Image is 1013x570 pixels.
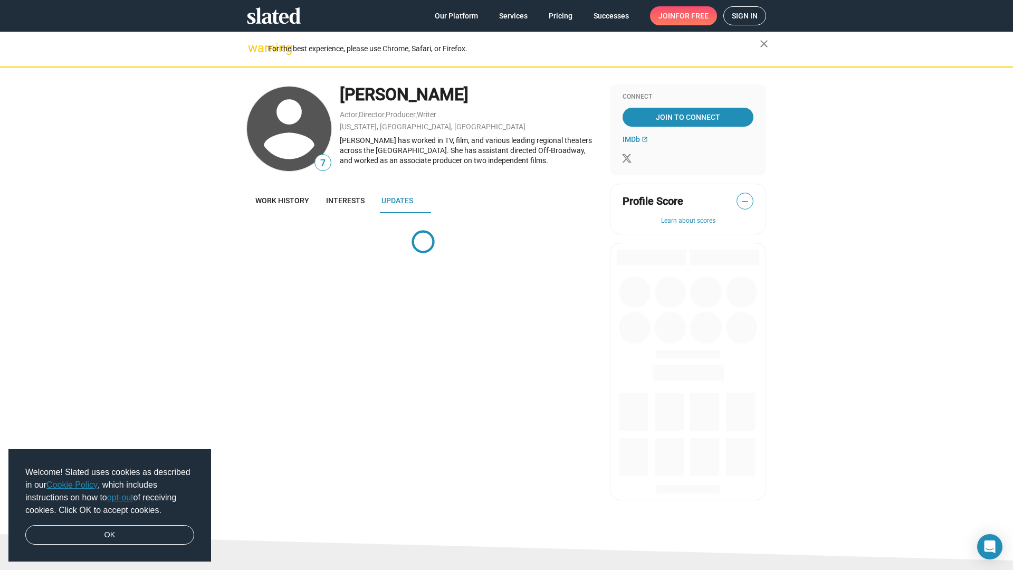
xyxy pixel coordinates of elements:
span: Sign in [732,7,758,25]
a: [US_STATE], [GEOGRAPHIC_DATA], [GEOGRAPHIC_DATA] [340,122,525,131]
a: Joinfor free [650,6,717,25]
div: Connect [623,93,753,101]
a: Successes [585,6,637,25]
span: IMDb [623,135,640,144]
a: Producer [386,110,416,119]
div: [PERSON_NAME] has worked in TV, film, and various leading regional theaters across the [GEOGRAPHI... [340,136,599,165]
span: Join To Connect [625,108,751,127]
span: Profile Score [623,194,683,208]
a: IMDb [623,135,648,144]
button: Learn about scores [623,217,753,225]
span: for free [675,6,709,25]
div: cookieconsent [8,449,211,562]
span: 7 [315,156,331,170]
span: , [385,112,386,118]
span: Services [499,6,528,25]
a: Actor [340,110,358,119]
mat-icon: close [758,37,770,50]
a: Work history [247,188,318,213]
span: Welcome! Slated uses cookies as described in our , which includes instructions on how to of recei... [25,466,194,517]
a: Sign in [723,6,766,25]
a: Pricing [540,6,581,25]
a: Interests [318,188,373,213]
mat-icon: open_in_new [642,136,648,142]
a: Join To Connect [623,108,753,127]
span: Our Platform [435,6,478,25]
a: Services [491,6,536,25]
div: Open Intercom Messenger [977,534,1002,559]
span: , [416,112,417,118]
span: Join [658,6,709,25]
span: Interests [326,196,365,205]
a: Director [359,110,385,119]
span: Work history [255,196,309,205]
span: Updates [381,196,413,205]
span: , [358,112,359,118]
a: dismiss cookie message [25,525,194,545]
div: For the best experience, please use Chrome, Safari, or Firefox. [268,42,760,56]
div: [PERSON_NAME] [340,83,599,106]
span: — [737,195,753,208]
span: Pricing [549,6,572,25]
a: opt-out [107,493,133,502]
mat-icon: warning [248,42,261,54]
a: Our Platform [426,6,486,25]
a: Writer [417,110,436,119]
span: Successes [594,6,629,25]
a: Cookie Policy [46,480,98,489]
a: Updates [373,188,422,213]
